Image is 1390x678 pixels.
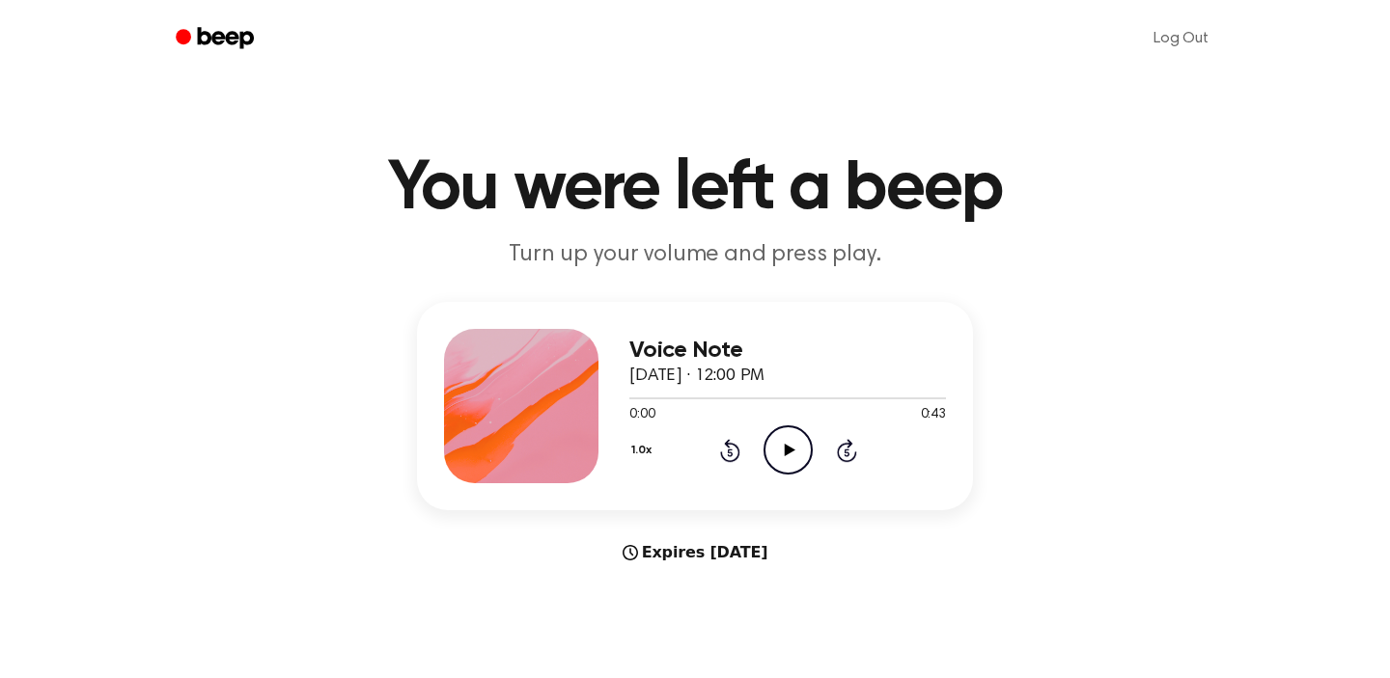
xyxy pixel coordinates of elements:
[629,367,764,385] span: [DATE] · 12:00 PM
[629,338,946,364] h3: Voice Note
[629,405,654,425] span: 0:00
[162,20,271,58] a: Beep
[417,541,973,564] div: Expires [DATE]
[921,405,946,425] span: 0:43
[1134,15,1228,62] a: Log Out
[629,434,658,467] button: 1.0x
[324,239,1066,271] p: Turn up your volume and press play.
[201,154,1189,224] h1: You were left a beep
